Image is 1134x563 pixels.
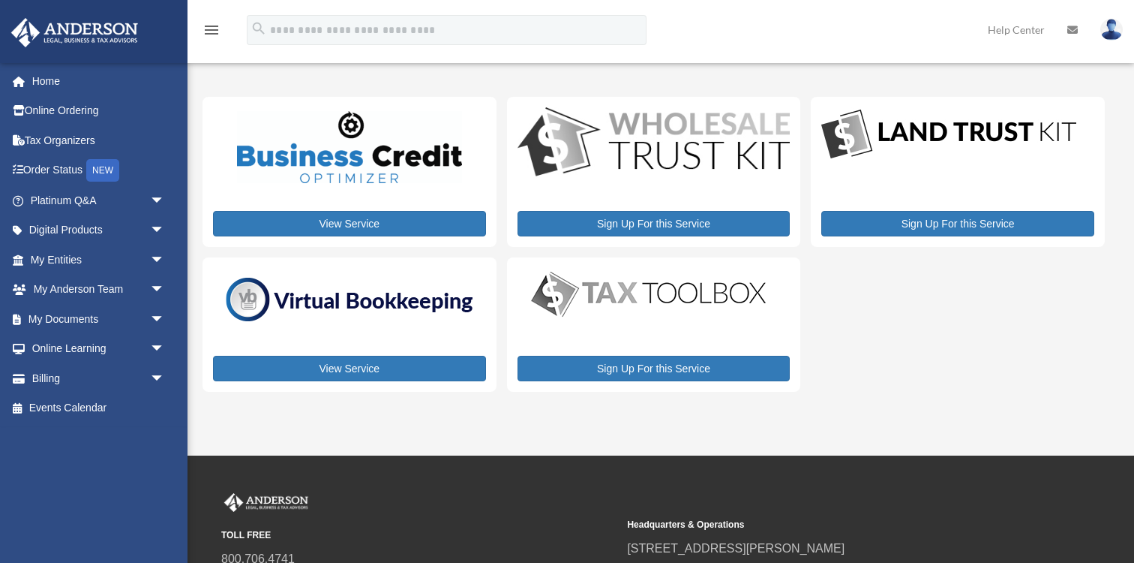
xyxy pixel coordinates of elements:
a: View Service [213,356,486,381]
a: My Documentsarrow_drop_down [10,304,187,334]
a: Online Learningarrow_drop_down [10,334,187,364]
i: menu [202,21,220,39]
span: arrow_drop_down [150,304,180,335]
a: My Entitiesarrow_drop_down [10,245,187,275]
a: Home [10,66,187,96]
img: Anderson Advisors Platinum Portal [221,493,311,513]
img: Anderson Advisors Platinum Portal [7,18,142,47]
a: [STREET_ADDRESS][PERSON_NAME] [627,542,844,555]
img: WS-Trust-Kit-lgo-1.jpg [517,107,790,179]
a: Online Ordering [10,96,187,126]
a: Sign Up For this Service [517,211,790,236]
span: arrow_drop_down [150,334,180,365]
a: Sign Up For this Service [517,356,790,381]
a: Sign Up For this Service [821,211,1094,236]
div: NEW [86,159,119,182]
i: search [250,20,267,37]
a: Digital Productsarrow_drop_down [10,215,180,245]
span: arrow_drop_down [150,185,180,216]
a: Events Calendar [10,393,187,423]
a: Order StatusNEW [10,155,187,186]
a: View Service [213,211,486,236]
span: arrow_drop_down [150,215,180,246]
img: LandTrust_lgo-1.jpg [821,107,1076,162]
small: Headquarters & Operations [627,517,1022,533]
a: menu [202,26,220,39]
span: arrow_drop_down [150,363,180,394]
a: My Anderson Teamarrow_drop_down [10,275,187,305]
a: Platinum Q&Aarrow_drop_down [10,185,187,215]
span: arrow_drop_down [150,275,180,306]
span: arrow_drop_down [150,245,180,275]
small: TOLL FREE [221,528,616,543]
a: Billingarrow_drop_down [10,363,187,393]
img: User Pic [1100,19,1123,41]
a: Tax Organizers [10,125,187,155]
img: taxtoolbox_new-1.webp [517,268,780,321]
